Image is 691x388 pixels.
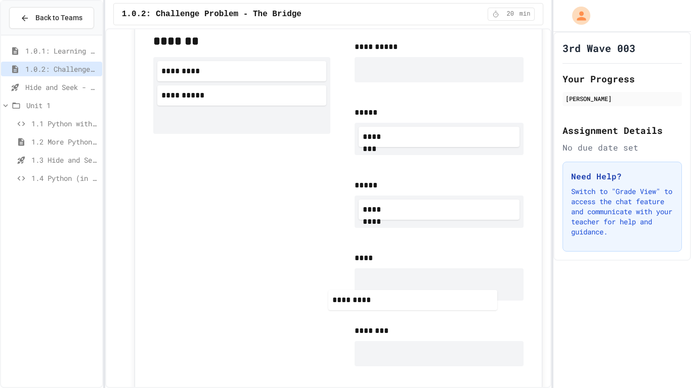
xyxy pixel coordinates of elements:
[31,173,98,183] span: 1.4 Python (in Groups)
[25,64,98,74] span: 1.0.2: Challenge Problem - The Bridge
[502,10,519,18] span: 20
[122,8,301,20] span: 1.0.2: Challenge Problem - The Bridge
[571,186,673,237] p: Switch to "Grade View" to access the chat feature and communicate with your teacher for help and ...
[31,136,98,147] span: 1.2 More Python (using Turtle)
[563,141,682,154] div: No due date set
[26,100,98,111] span: Unit 1
[31,118,98,129] span: 1.1 Python with Turtle
[563,123,682,137] h2: Assignment Details
[563,72,682,86] h2: Your Progress
[25,45,98,56] span: 1.0.1: Learning to Solve Hard Problems
[566,94,679,103] div: [PERSON_NAME]
[35,13,82,23] span: Back to Teams
[562,4,593,27] div: My Account
[25,82,98,92] span: Hide and Seek - SUB
[571,170,673,182] h3: Need Help?
[9,7,94,29] button: Back to Teams
[563,41,635,55] h1: 3rd Wave 003
[31,155,98,165] span: 1.3 Hide and Seek
[520,10,531,18] span: min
